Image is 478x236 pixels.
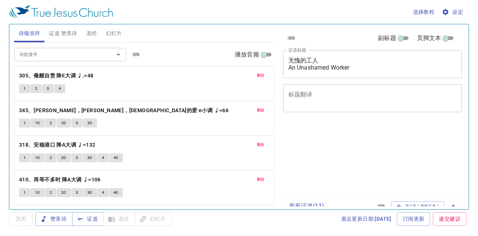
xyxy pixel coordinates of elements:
button: 4 [97,153,109,162]
span: 3C [87,189,93,196]
span: 2 [50,189,52,196]
span: 删除 [257,176,265,183]
span: 页脚文本 [417,34,441,43]
p: 所有证道 ( 11 ) [289,202,372,211]
a: 订阅更新 [397,212,431,226]
button: 2 [31,84,42,93]
button: 清除 [128,50,145,59]
button: 设定 [440,5,466,19]
button: 2C [57,153,71,162]
button: 4C [109,188,123,197]
button: 3 [42,84,53,93]
span: 选择教程 [413,7,435,17]
span: 4C [114,189,119,196]
button: 删除 [252,140,269,149]
button: 3 [71,153,83,162]
span: 证道 [78,214,98,224]
span: 4C [114,154,119,161]
button: 1C [31,119,45,128]
span: 加入至＂所有证道＂ [396,203,440,209]
button: 删除 [252,71,269,80]
span: 删除 [257,72,265,79]
span: 3 [76,120,78,126]
span: 订阅更新 [403,214,425,224]
b: 345、[PERSON_NAME]，[PERSON_NAME]，[DEMOGRAPHIC_DATA]的爱 e小调 ♩=66 [19,106,229,115]
span: 播放音频 [235,50,259,59]
span: 证道 赞美诗 [49,29,77,38]
span: 1 [24,85,26,92]
span: 3 [76,154,78,161]
button: 2C [57,119,71,128]
button: 4 [97,188,109,197]
span: 1 [24,120,26,126]
span: 赞美诗 [41,214,66,224]
button: 3 [71,119,83,128]
a: 递交建议 [433,212,466,226]
div: 所有证道(11)清除加入至＂所有证道＂ [283,194,464,218]
span: 4 [59,85,61,92]
button: 4C [109,153,123,162]
span: 圣经 [86,29,97,38]
button: 1 [19,153,30,162]
span: 递交建议 [439,214,460,224]
button: 删除 [252,175,269,184]
button: 2 [45,188,56,197]
span: 3C [87,154,93,161]
button: 加入至＂所有证道＂ [391,201,445,211]
button: 1 [19,84,30,93]
span: 1C [35,120,40,126]
span: 4 [102,189,104,196]
button: 清除 [373,202,390,211]
span: 诗颂崇拜 [19,29,40,38]
button: 清除 [283,34,300,43]
button: 删除 [252,106,269,115]
button: 345、[PERSON_NAME]，[PERSON_NAME]，[DEMOGRAPHIC_DATA]的爱 e小调 ♩=66 [19,106,230,115]
span: 3C [87,120,93,126]
span: 2C [61,189,66,196]
button: 1C [31,153,45,162]
span: 2 [50,120,52,126]
span: 最近更新日期 [DATE] [341,214,391,224]
button: 选择教程 [410,5,438,19]
button: 1 [19,119,30,128]
button: 赞美诗 [35,212,72,226]
button: 410、再等不多时 降A大调 ♩=106 [19,175,102,184]
span: 3 [76,189,78,196]
b: 410、再等不多时 降A大调 ♩=106 [19,175,101,184]
button: 2 [45,153,56,162]
span: 删除 [257,107,265,114]
button: 318、安稳港口 降A大调 ♩=132 [19,140,97,150]
button: Open [113,49,124,60]
button: 2C [57,188,71,197]
button: 2 [45,119,56,128]
a: 最近更新日期 [DATE] [338,212,394,226]
span: 清除 [132,51,140,58]
span: 1C [35,154,40,161]
textarea: 无愧的工人 An Unashamed Worker [288,57,457,71]
img: True Jesus Church [9,5,113,19]
span: 删除 [257,141,265,148]
span: 1C [35,189,40,196]
span: 清除 [378,203,385,209]
span: 副标题 [378,34,396,43]
b: 318、安稳港口 降A大调 ♩=132 [19,140,96,150]
button: 证道 [72,212,104,226]
span: 幻灯片 [106,29,122,38]
span: 3 [47,85,49,92]
span: 4 [102,154,104,161]
button: 305、儆醒自责 降E大调 ♩.=48 [19,71,95,80]
iframe: from-child [280,120,427,191]
span: 1 [24,189,26,196]
span: 2 [35,85,37,92]
button: 4 [54,84,65,93]
button: 3C [83,188,97,197]
button: 3 [71,188,83,197]
span: 2C [61,120,66,126]
button: 3C [83,153,97,162]
span: 设定 [443,7,463,17]
span: 清除 [288,35,295,42]
span: 2 [50,154,52,161]
button: 1 [19,188,30,197]
b: 305、儆醒自责 降E大调 ♩.=48 [19,71,94,80]
span: 2C [61,154,66,161]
